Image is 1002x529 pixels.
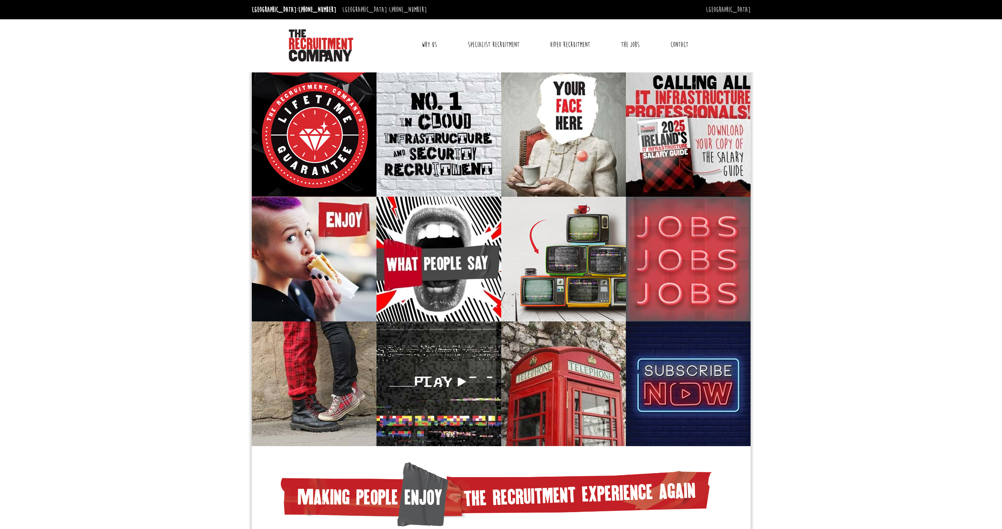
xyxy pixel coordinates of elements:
a: [GEOGRAPHIC_DATA] [706,5,751,14]
img: The Recruitment Company [289,29,353,62]
a: [PHONE_NUMBER] [389,5,427,14]
li: [GEOGRAPHIC_DATA]: [250,3,338,16]
a: Why Us [416,35,443,55]
a: Video Recruitment [544,35,596,55]
a: The Jobs [615,35,646,55]
a: Contact [665,35,694,55]
li: [GEOGRAPHIC_DATA]: [340,3,429,16]
img: Making People Enjoy The Recruitment Experiance again [281,462,712,527]
a: Specialist Recruitment [462,35,525,55]
a: [PHONE_NUMBER] [298,5,336,14]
